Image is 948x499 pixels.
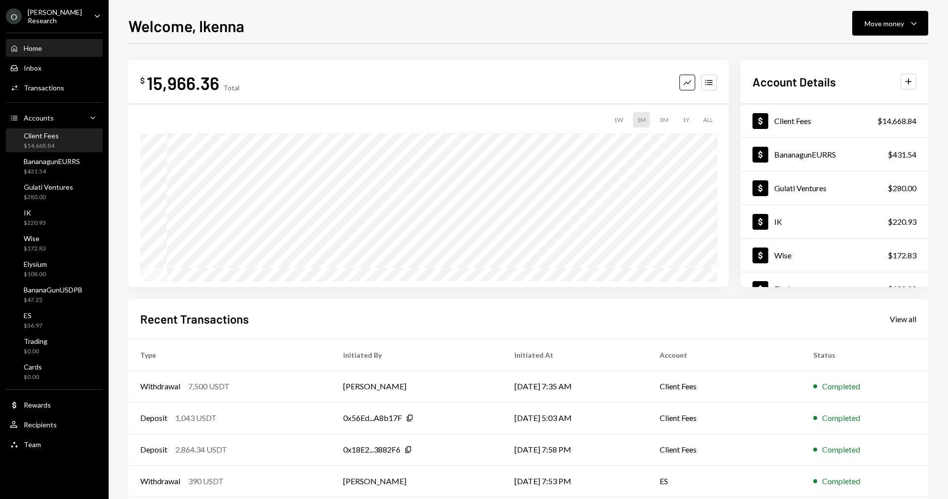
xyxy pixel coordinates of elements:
[648,402,801,434] td: Client Fees
[822,412,860,424] div: Completed
[503,371,648,402] td: [DATE] 7:35 AM
[24,270,47,279] div: $108.00
[888,249,916,261] div: $172.83
[888,149,916,161] div: $431.54
[24,114,54,122] div: Accounts
[6,308,103,332] a: ES$36.97
[24,347,47,356] div: $0.00
[822,380,860,392] div: Completed
[128,16,244,36] h1: Welcome, Ikenna
[24,311,42,320] div: ES
[822,444,860,456] div: Completed
[774,150,836,159] div: BananagunEURRS
[741,138,928,171] a: BananagunEURRS$431.54
[648,339,801,371] th: Account
[6,360,103,383] a: Cards$0.00
[890,313,916,324] a: View all
[24,440,41,449] div: Team
[188,475,224,487] div: 390 USDT
[648,465,801,497] td: ES
[28,8,86,25] div: [PERSON_NAME] Research
[503,434,648,465] td: [DATE] 7:58 PM
[6,231,103,255] a: Wise$172.83
[24,219,46,227] div: $220.93
[140,76,145,85] div: $
[774,250,791,260] div: Wise
[888,283,916,295] div: $108.00
[24,322,42,330] div: $36.97
[331,465,503,497] td: [PERSON_NAME]
[24,142,59,150] div: $14,668.84
[24,245,46,253] div: $172.83
[877,115,916,127] div: $14,668.84
[890,314,916,324] div: View all
[6,206,103,229] a: IK$220.93
[741,104,928,137] a: Client Fees$14,668.84
[24,64,41,72] div: Inbox
[331,371,503,402] td: [PERSON_NAME]
[24,44,42,52] div: Home
[774,284,800,293] div: Elysium
[24,183,73,191] div: Gulati Ventures
[24,260,47,268] div: Elysium
[6,39,103,57] a: Home
[852,11,928,36] button: Move money
[24,157,80,166] div: BananagunEURRS
[343,444,400,456] div: 0x18E2...3882F6
[24,373,42,381] div: $0.00
[503,339,648,371] th: Initiated At
[24,363,42,371] div: Cards
[6,8,22,24] div: O
[24,401,51,409] div: Rewards
[24,83,64,92] div: Transactions
[128,339,331,371] th: Type
[24,234,46,243] div: Wise
[503,465,648,497] td: [DATE] 7:53 PM
[175,412,217,424] div: 1,043 USDT
[343,412,402,424] div: 0x56Ed...A8b17F
[774,183,827,193] div: Gulati Ventures
[678,112,693,127] div: 1Y
[140,380,180,392] div: Withdrawal
[140,412,167,424] div: Deposit
[331,339,503,371] th: Initiated By
[140,475,180,487] div: Withdrawal
[6,109,103,126] a: Accounts
[822,475,860,487] div: Completed
[503,402,648,434] td: [DATE] 5:03 AM
[6,396,103,414] a: Rewards
[6,257,103,281] a: Elysium$108.00
[147,72,219,94] div: 15,966.36
[741,171,928,205] a: Gulati Ventures$280.00
[6,435,103,453] a: Team
[888,182,916,194] div: $280.00
[6,180,103,204] a: Gulati Ventures$280.00
[140,444,167,456] div: Deposit
[24,208,46,217] div: IK
[6,334,103,358] a: Trading$0.00
[6,79,103,96] a: Transactions
[6,283,103,306] a: BananaGunUSDPB$47.25
[24,167,80,176] div: $431.54
[865,18,904,29] div: Move money
[24,193,73,202] div: $280.00
[24,296,82,304] div: $47.25
[610,112,627,127] div: 1W
[741,205,928,238] a: IK$220.93
[223,83,239,92] div: Total
[648,371,801,402] td: Client Fees
[24,286,82,294] div: BananaGunUSDPB
[6,416,103,433] a: Recipients
[6,128,103,152] a: Client Fees$14,668.84
[648,434,801,465] td: Client Fees
[774,116,811,125] div: Client Fees
[741,272,928,305] a: Elysium$108.00
[633,112,650,127] div: 1M
[188,380,230,392] div: 7,500 USDT
[774,217,782,226] div: IK
[6,59,103,77] a: Inbox
[24,131,59,140] div: Client Fees
[699,112,717,127] div: ALL
[656,112,672,127] div: 3M
[801,339,928,371] th: Status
